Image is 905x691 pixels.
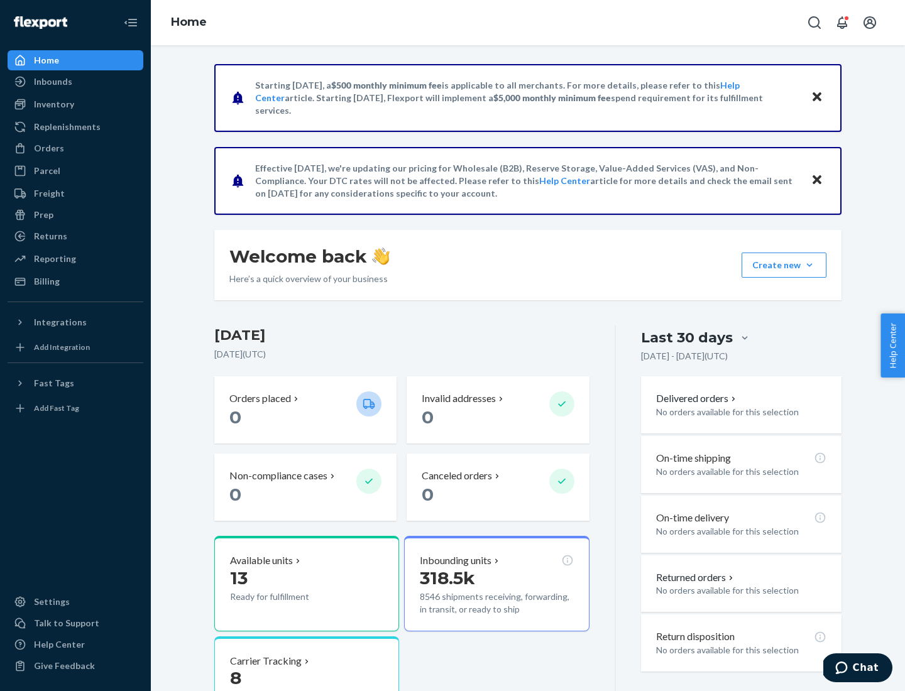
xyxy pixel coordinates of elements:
a: Replenishments [8,117,143,137]
div: Talk to Support [34,617,99,629]
p: Carrier Tracking [230,654,302,668]
a: Inventory [8,94,143,114]
div: Fast Tags [34,377,74,389]
button: Invalid addresses 0 [407,376,589,443]
button: Create new [742,253,826,278]
button: Non-compliance cases 0 [214,454,397,521]
span: 0 [422,406,434,428]
button: Fast Tags [8,373,143,393]
button: Available units13Ready for fulfillment [214,536,399,631]
p: No orders available for this selection [656,644,826,656]
p: No orders available for this selection [656,525,826,538]
button: Canceled orders 0 [407,454,589,521]
a: Orders [8,138,143,158]
p: No orders available for this selection [656,465,826,478]
p: Invalid addresses [422,391,496,406]
button: Orders placed 0 [214,376,397,443]
span: 318.5k [420,567,475,589]
button: Inbounding units318.5k8546 shipments receiving, forwarding, in transit, or ready to ship [404,536,589,631]
span: 8 [230,667,241,688]
span: 13 [230,567,248,589]
p: Return disposition [656,629,735,644]
div: Billing [34,275,60,288]
p: [DATE] - [DATE] ( UTC ) [641,350,728,362]
div: Parcel [34,165,60,177]
div: Settings [34,596,70,608]
a: Help Center [8,634,143,655]
a: Home [8,50,143,70]
p: Canceled orders [422,469,492,483]
p: On-time delivery [656,511,729,525]
div: Integrations [34,316,87,329]
span: $5,000 monthly minimum fee [493,92,611,103]
p: On-time shipping [656,451,731,465]
a: Parcel [8,161,143,181]
div: Freight [34,187,65,200]
p: Here’s a quick overview of your business [229,273,390,285]
a: Billing [8,271,143,291]
img: hand-wave emoji [372,248,390,265]
p: No orders available for this selection [656,406,826,418]
button: Open notifications [830,10,855,35]
div: Replenishments [34,121,101,133]
h3: [DATE] [214,325,590,345]
a: Inbounds [8,72,143,92]
div: Prep [34,209,53,221]
iframe: Opens a widget where you can chat to one of our agents [823,653,892,685]
p: Non-compliance cases [229,469,327,483]
button: Open Search Box [802,10,827,35]
p: No orders available for this selection [656,584,826,597]
div: Home [34,54,59,67]
p: Orders placed [229,391,291,406]
div: Inventory [34,98,74,111]
button: Close [809,171,825,190]
a: Add Integration [8,337,143,357]
img: Flexport logo [14,16,67,29]
a: Prep [8,205,143,225]
p: Available units [230,553,293,568]
button: Talk to Support [8,613,143,633]
a: Returns [8,226,143,246]
div: Add Fast Tag [34,403,79,413]
a: Home [171,15,207,29]
button: Integrations [8,312,143,332]
button: Help Center [880,313,905,378]
span: 0 [229,406,241,428]
a: Add Fast Tag [8,398,143,418]
button: Delivered orders [656,391,738,406]
div: Give Feedback [34,660,95,672]
p: [DATE] ( UTC ) [214,348,590,361]
h1: Welcome back [229,245,390,268]
button: Close Navigation [118,10,143,35]
span: 0 [229,484,241,505]
p: Starting [DATE], a is applicable to all merchants. For more details, please refer to this article... [255,79,799,117]
div: Last 30 days [641,328,733,347]
div: Returns [34,230,67,242]
ol: breadcrumbs [161,4,217,41]
a: Help Center [539,175,590,186]
button: Returned orders [656,570,736,585]
button: Close [809,89,825,107]
a: Freight [8,183,143,204]
p: Inbounding units [420,553,491,568]
p: Ready for fulfillment [230,590,346,603]
a: Reporting [8,249,143,269]
div: Orders [34,142,64,155]
div: Reporting [34,253,76,265]
div: Add Integration [34,342,90,352]
a: Settings [8,592,143,612]
p: 8546 shipments receiving, forwarding, in transit, or ready to ship [420,590,573,616]
p: Effective [DATE], we're updating our pricing for Wholesale (B2B), Reserve Storage, Value-Added Se... [255,162,799,200]
button: Open account menu [857,10,882,35]
span: 0 [422,484,434,505]
button: Give Feedback [8,656,143,676]
span: $500 monthly minimum fee [331,80,442,90]
div: Inbounds [34,75,72,88]
div: Help Center [34,638,85,651]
